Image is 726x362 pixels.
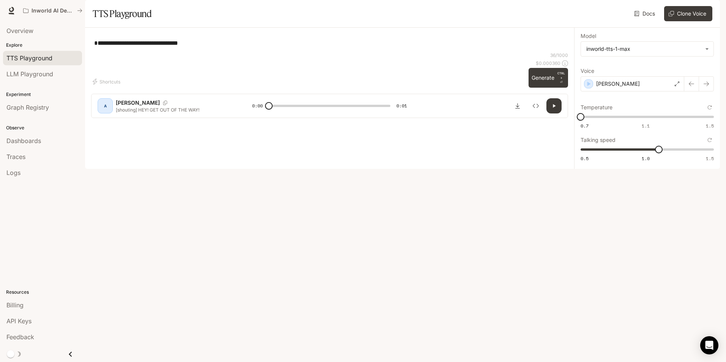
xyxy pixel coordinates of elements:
[396,102,407,110] span: 0:01
[700,336,718,354] div: Open Intercom Messenger
[557,71,565,85] p: ⏎
[99,100,111,112] div: A
[91,76,123,88] button: Shortcuts
[633,6,658,21] a: Docs
[581,33,596,39] p: Model
[706,123,714,129] span: 1.5
[581,42,713,56] div: inworld-tts-1-max
[536,60,560,66] p: $ 0.000360
[116,107,234,113] p: [shouting] HEY! GET OUT OF THE WAY!
[581,155,589,162] span: 0.5
[550,52,568,58] p: 36 / 1000
[20,3,86,18] button: All workspaces
[116,99,160,107] p: [PERSON_NAME]
[557,71,565,80] p: CTRL +
[510,98,525,113] button: Download audio
[705,136,714,144] button: Reset to default
[581,137,616,143] p: Talking speed
[32,8,74,14] p: Inworld AI Demos
[581,105,612,110] p: Temperature
[642,123,650,129] span: 1.1
[705,103,714,112] button: Reset to default
[252,102,263,110] span: 0:00
[596,80,640,88] p: [PERSON_NAME]
[160,101,170,105] button: Copy Voice ID
[586,45,701,53] div: inworld-tts-1-max
[581,123,589,129] span: 0.7
[664,6,712,21] button: Clone Voice
[706,155,714,162] span: 1.5
[93,6,152,21] h1: TTS Playground
[528,98,543,113] button: Inspect
[581,68,594,74] p: Voice
[529,68,568,88] button: GenerateCTRL +⏎
[642,155,650,162] span: 1.0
